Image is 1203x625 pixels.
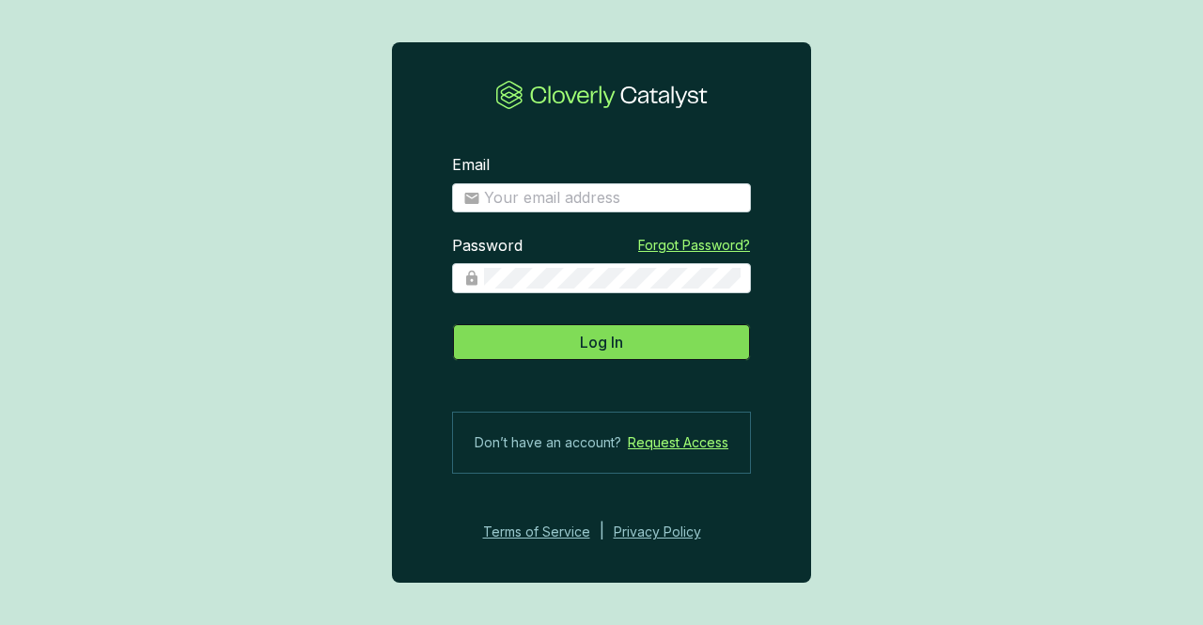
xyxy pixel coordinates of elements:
span: Log In [580,331,623,353]
a: Privacy Policy [614,521,726,543]
button: Log In [452,323,751,361]
label: Email [452,155,490,176]
label: Password [452,236,523,257]
a: Forgot Password? [638,236,750,255]
a: Terms of Service [477,521,590,543]
input: Password [484,268,741,289]
input: Email [484,188,740,209]
span: Don’t have an account? [475,431,621,454]
div: | [600,521,604,543]
a: Request Access [628,431,728,454]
